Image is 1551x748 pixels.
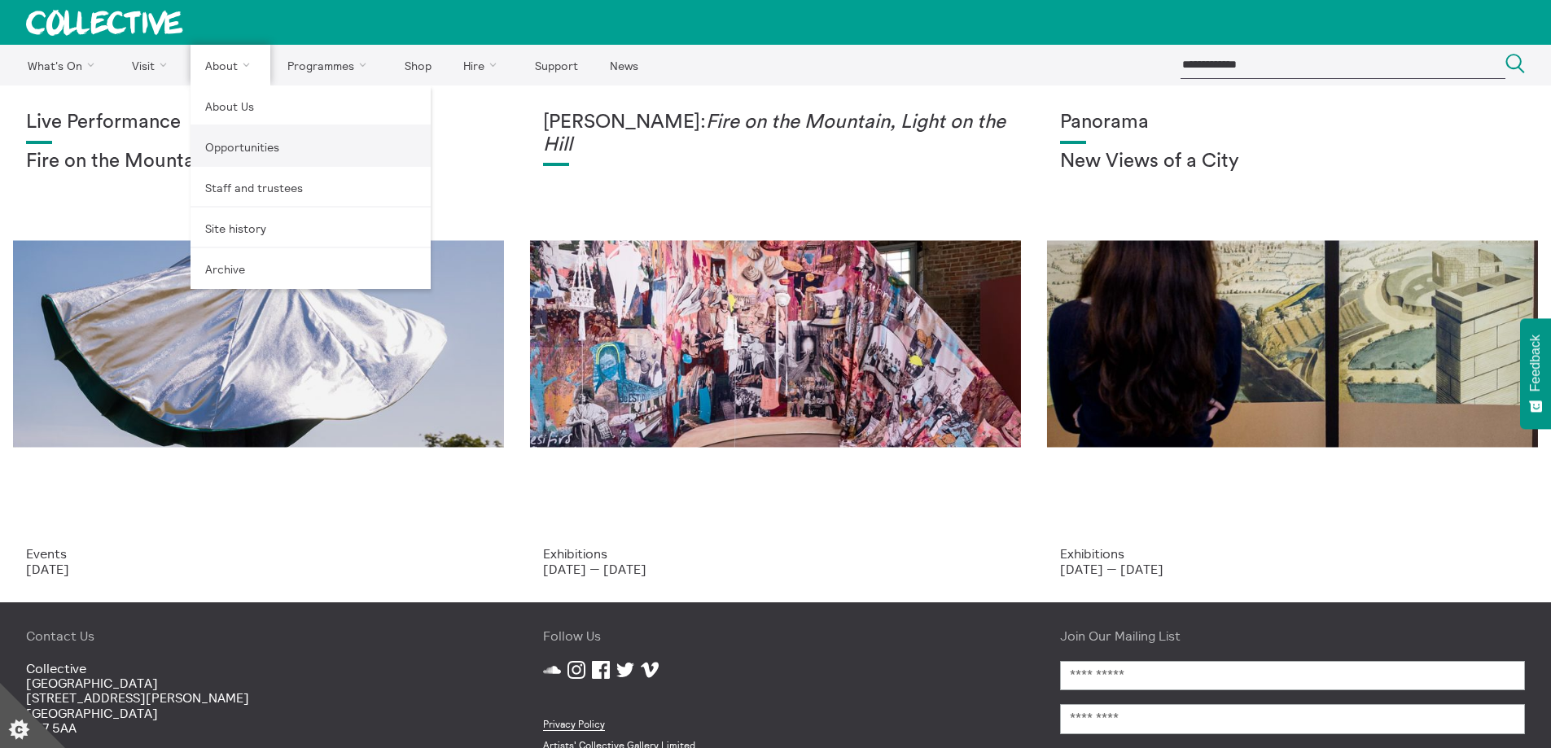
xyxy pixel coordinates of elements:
[1528,335,1543,391] span: Feedback
[520,45,592,85] a: Support
[274,45,388,85] a: Programmes
[517,85,1034,602] a: Photo: Eoin Carey [PERSON_NAME]:Fire on the Mountain, Light on the Hill Exhibitions [DATE] — [DATE]
[191,248,431,289] a: Archive
[26,151,491,173] h2: Fire on the Mountain, Light on the Hill
[26,562,491,576] p: [DATE]
[191,208,431,248] a: Site history
[26,628,491,643] h4: Contact Us
[191,85,431,126] a: About Us
[191,126,431,167] a: Opportunities
[1060,628,1525,643] h4: Join Our Mailing List
[13,45,115,85] a: What's On
[1060,562,1525,576] p: [DATE] — [DATE]
[543,546,1008,561] p: Exhibitions
[543,562,1008,576] p: [DATE] — [DATE]
[543,112,1006,155] em: Fire on the Mountain, Light on the Hill
[595,45,652,85] a: News
[26,112,491,134] h1: Live Performance
[26,661,491,736] p: Collective [GEOGRAPHIC_DATA] [STREET_ADDRESS][PERSON_NAME] [GEOGRAPHIC_DATA] EH7 5AA
[1520,318,1551,429] button: Feedback - Show survey
[390,45,445,85] a: Shop
[449,45,518,85] a: Hire
[191,167,431,208] a: Staff and trustees
[1034,85,1551,602] a: Collective Panorama June 2025 small file 8 Panorama New Views of a City Exhibitions [DATE] — [DATE]
[1060,546,1525,561] p: Exhibitions
[118,45,188,85] a: Visit
[1060,151,1525,173] h2: New Views of a City
[543,112,1008,156] h1: [PERSON_NAME]:
[543,718,605,731] a: Privacy Policy
[26,546,491,561] p: Events
[191,45,270,85] a: About
[543,628,1008,643] h4: Follow Us
[1060,112,1525,134] h1: Panorama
